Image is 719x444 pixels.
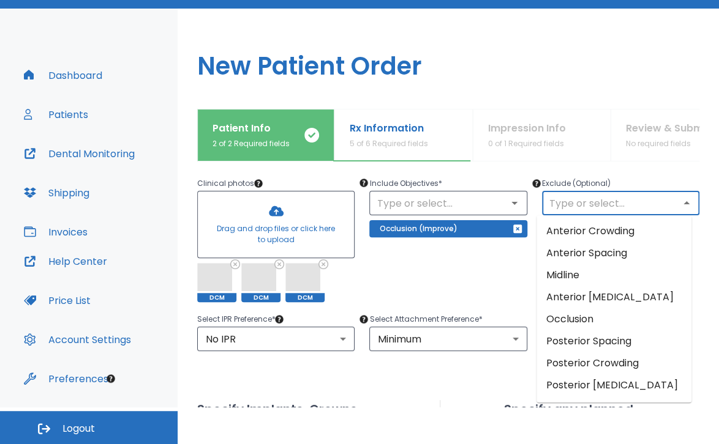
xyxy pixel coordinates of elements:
[358,314,369,325] div: Tooltip anchor
[17,61,110,90] button: Dashboard
[350,138,428,149] p: 5 of 6 Required fields
[17,217,95,246] button: Invoices
[197,176,355,191] p: Clinical photos *
[536,264,691,286] li: Midline
[373,194,523,212] input: Type or select...
[536,374,691,396] li: Posterior [MEDICAL_DATA]
[17,178,97,207] button: Shipping
[536,396,691,418] li: Missing teeth
[536,308,691,330] li: Occlusion
[62,422,95,435] span: Logout
[536,352,691,374] li: Posterior Crowding
[274,314,285,325] div: Tooltip anchor
[105,373,116,384] div: Tooltip anchor
[350,121,428,136] p: Rx Information
[536,330,691,352] li: Posterior Spacing
[536,286,691,308] li: Anterior [MEDICAL_DATA]
[17,325,138,354] button: Account Settings
[253,178,264,189] div: Tooltip anchor
[285,293,325,302] span: DCM
[504,400,699,437] h2: Specify any planned extractions
[546,194,696,212] input: Type or select...
[17,100,96,129] button: Patients
[369,312,527,327] p: Select Attachment Preference *
[17,364,116,393] button: Preferences
[197,293,236,302] span: DCM
[197,327,355,351] div: No IPR
[213,121,290,136] p: Patient Info
[17,246,115,276] button: Help Center
[17,286,98,315] button: Price List
[17,139,142,168] button: Dental Monitoring
[678,194,695,212] button: Close
[197,312,355,327] p: Select IPR Preference *
[369,176,527,191] p: Include Objectives *
[369,327,527,351] div: Minimum
[379,221,457,236] p: Occlusion (Improve)
[213,138,290,149] p: 2 of 2 Required fields
[506,194,523,212] button: Open
[542,176,699,191] p: Exclude (Optional)
[536,242,691,264] li: Anterior Spacing
[536,220,691,242] li: Anterior Crowding
[178,9,719,109] h1: New Patient Order
[197,400,376,437] h2: Specify Implants, Crowns etc.
[241,293,280,302] span: DCM
[531,178,542,189] div: Tooltip anchor
[358,177,369,188] div: Tooltip anchor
